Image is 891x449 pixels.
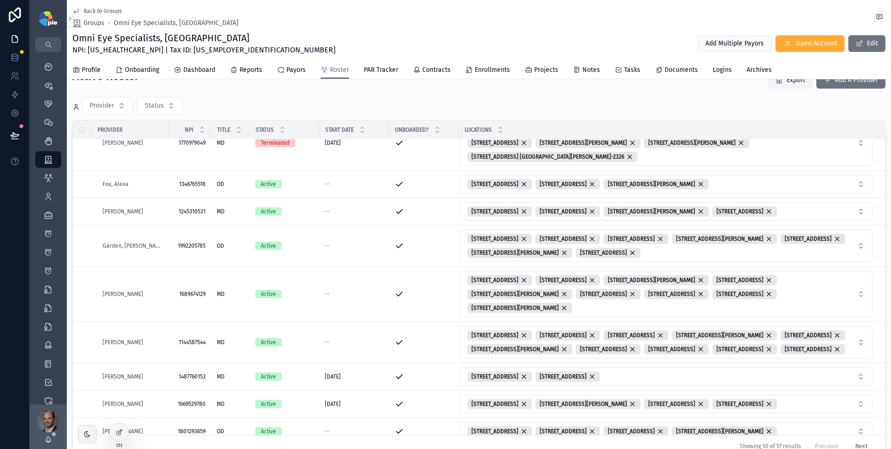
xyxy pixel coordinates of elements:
div: scrollable content [30,52,67,404]
button: Unselect 511 [536,426,600,436]
span: Projects [534,65,558,75]
span: [STREET_ADDRESS] [540,180,587,188]
button: Unselect 511 [536,330,600,340]
button: Unselect 487 [467,372,532,382]
span: Status [145,101,164,110]
a: [PERSON_NAME] [103,339,143,346]
span: 1992205785 [174,242,206,250]
span: MD [217,208,225,215]
a: Notes [573,62,600,80]
button: Export [768,72,813,89]
img: App logo [39,11,57,26]
button: Unselect 447 [781,344,845,354]
span: OD [217,428,224,435]
button: Unselect 508 [467,206,532,217]
button: Unselect 448 [467,152,638,162]
span: NPI [185,126,194,134]
button: Select Button [459,202,872,221]
span: [STREET_ADDRESS] [471,373,518,380]
button: Unselect 498 [672,426,777,436]
span: [STREET_ADDRESS] [608,235,655,243]
span: Open Account [796,39,837,48]
a: Roster [321,62,349,79]
span: -- [325,180,329,188]
button: Unselect 501 [467,399,532,409]
span: [STREET_ADDRESS][PERSON_NAME] [608,208,695,215]
button: Unselect 446 [712,206,777,217]
span: OD [217,180,224,188]
span: [STREET_ADDRESS] [648,290,695,298]
span: Start Date [325,126,354,134]
span: 1245310531 [174,208,206,215]
span: Back to Groups [84,7,122,15]
button: Unselect 511 [536,234,600,244]
span: -- [325,290,329,298]
span: [STREET_ADDRESS] [785,332,832,339]
button: Select Button [459,120,872,166]
button: Unselect 498 [467,344,572,354]
button: Add Multiple Payors [697,35,772,52]
div: Active [261,372,276,381]
a: [PERSON_NAME] [103,139,143,147]
button: Unselect 482 [576,344,640,354]
span: [STREET_ADDRESS][PERSON_NAME] [471,346,559,353]
button: Unselect 508 [604,330,668,340]
span: [STREET_ADDRESS] [471,208,518,215]
span: Status [256,126,274,134]
div: Terminated [261,139,290,147]
a: Profile [72,62,101,80]
button: Unselect 453 [644,138,749,148]
span: Contracts [422,65,451,75]
button: Open Account [775,35,845,52]
span: Provider [90,101,114,110]
span: [STREET_ADDRESS] [580,249,627,257]
button: Unselect 459 [576,248,640,258]
a: Groups [72,19,104,28]
span: MD [217,339,225,346]
div: Active [261,400,276,408]
a: Add A Provider [816,72,885,89]
span: 1689674129 [174,290,206,298]
span: Garden, [PERSON_NAME] [103,242,163,250]
button: Unselect 497 [536,399,640,409]
span: -- [325,242,329,250]
a: Dashboard [174,62,215,80]
button: Unselect 500 [712,275,777,285]
span: [STREET_ADDRESS] [580,346,627,353]
span: Onboarding [125,65,159,75]
span: [STREET_ADDRESS][PERSON_NAME] [471,304,559,312]
button: Unselect 449 [604,206,709,217]
span: NPI: [US_HEALTHCARE_NPI] | Tax ID: [US_EMPLOYER_IDENTIFICATION_NUMBER] [72,45,336,56]
span: [DATE] [325,400,341,408]
span: [STREET_ADDRESS] [785,346,832,353]
span: [STREET_ADDRESS] [540,332,587,339]
span: [STREET_ADDRESS] [648,346,695,353]
button: Select Button [82,97,133,115]
button: Unselect 498 [467,248,572,258]
button: Select Button [459,230,872,262]
button: Unselect 486 [712,399,777,409]
button: Unselect 508 [604,234,668,244]
a: [PERSON_NAME] [103,400,143,408]
button: Unselect 486 [536,372,600,382]
button: Unselect 1561 [467,426,532,436]
span: -- [325,208,329,215]
div: Active [261,180,276,188]
a: Payors [277,62,306,80]
span: Locations [465,126,492,134]
a: PAR Tracker [364,62,398,80]
a: [PERSON_NAME] [103,208,143,215]
span: [STREET_ADDRESS][PERSON_NAME] [471,249,559,257]
span: Roster [330,65,349,75]
span: Groups [84,19,104,28]
span: [STREET_ADDRESS] [717,290,763,298]
span: [STREET_ADDRESS][PERSON_NAME] [608,180,695,188]
span: [STREET_ADDRESS][PERSON_NAME] [676,332,763,339]
span: MD [217,290,225,298]
span: [STREET_ADDRESS] [785,235,832,243]
span: 1669529780 [174,400,206,408]
button: Edit [848,35,885,52]
span: Reports [239,65,262,75]
span: [STREET_ADDRESS] [540,235,587,243]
